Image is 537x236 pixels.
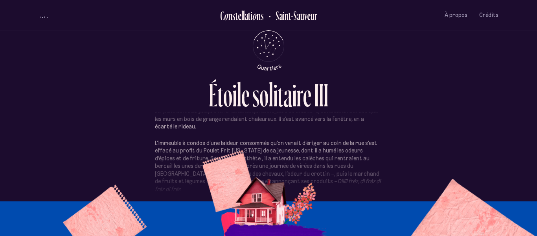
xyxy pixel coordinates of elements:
[257,9,261,22] div: n
[250,9,252,22] div: i
[314,79,319,111] div: I
[268,79,273,111] div: l
[296,79,303,111] div: r
[445,6,467,24] button: À propos
[303,79,311,111] div: e
[241,79,250,111] div: e
[243,9,245,22] div: l
[39,11,49,19] button: volume audio
[259,79,268,111] div: o
[237,79,241,111] div: l
[319,79,324,111] div: I
[273,79,278,111] div: i
[241,9,243,22] div: l
[292,79,296,111] div: i
[209,79,217,111] div: É
[479,12,498,19] span: Crédits
[228,9,232,22] div: n
[256,62,282,72] tspan: Quartiers
[445,12,467,19] span: À propos
[248,9,250,22] div: t
[232,9,235,22] div: s
[217,79,223,111] div: t
[264,9,317,22] button: Retour au Quartier
[232,79,237,111] div: i
[223,79,232,111] div: o
[261,9,264,22] div: s
[252,9,257,22] div: o
[246,30,292,71] button: Retour au menu principal
[224,9,228,22] div: o
[278,79,283,111] div: t
[479,6,498,24] button: Crédits
[270,9,317,22] h2: Saint-Sauveur
[245,9,248,22] div: a
[155,178,381,193] em: Diiiii fréz, di fréz di fréz di fréz
[155,139,382,193] p: L’immeuble à condos d’une laideur consommée qu’on venait d’ériger au coin de la rue s’est effacé ...
[238,9,241,22] div: e
[283,79,292,111] div: a
[235,9,238,22] div: t
[252,79,259,111] div: s
[220,9,224,22] div: C
[324,79,328,111] div: I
